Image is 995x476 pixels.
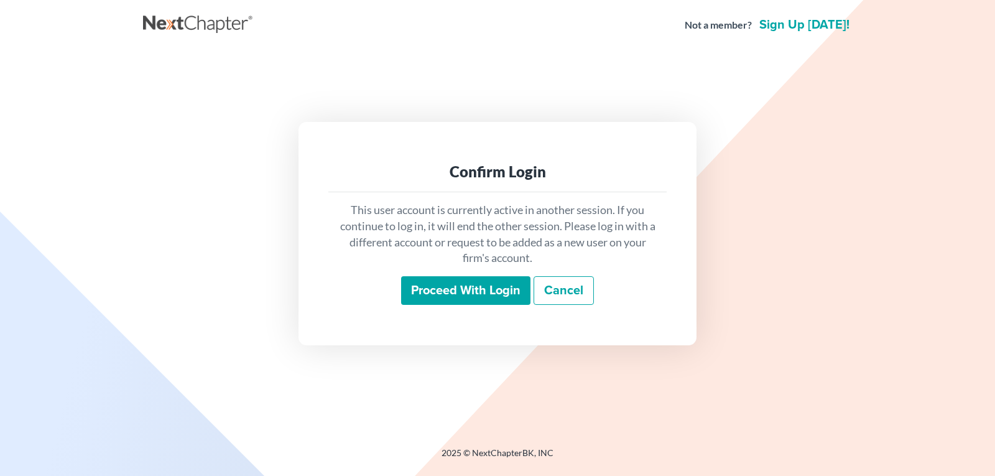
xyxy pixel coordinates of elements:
[685,18,752,32] strong: Not a member?
[143,447,852,469] div: 2025 © NextChapterBK, INC
[534,276,594,305] a: Cancel
[338,162,657,182] div: Confirm Login
[401,276,530,305] input: Proceed with login
[757,19,852,31] a: Sign up [DATE]!
[338,202,657,266] p: This user account is currently active in another session. If you continue to log in, it will end ...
